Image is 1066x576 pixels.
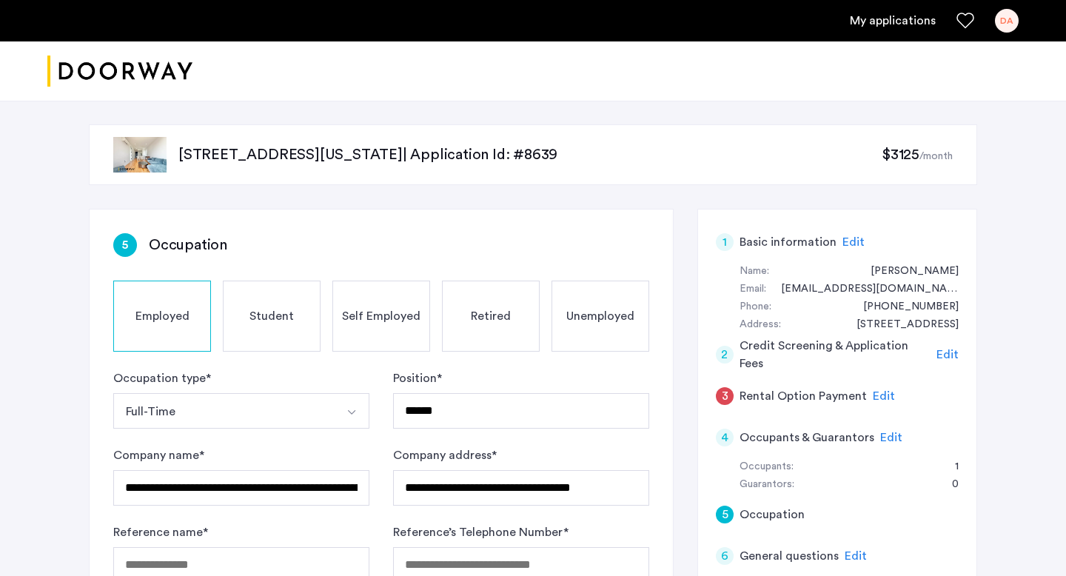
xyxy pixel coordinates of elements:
a: Cazamio logo [47,44,192,99]
span: Employed [135,307,190,325]
span: Edit [842,236,865,248]
span: Self Employed [342,307,420,325]
h5: Credit Screening & Application Fees [740,337,931,372]
a: Favorites [956,12,974,30]
div: 2 [716,346,734,364]
h5: Occupants & Guarantors [740,429,874,446]
div: Guarantors: [740,476,794,494]
div: 5 [113,233,137,257]
div: Khalid Elmi [856,263,959,281]
h5: Occupation [740,506,805,523]
span: Edit [845,550,867,562]
span: Student [249,307,294,325]
div: DA [995,9,1019,33]
h3: Occupation [149,235,227,255]
span: Edit [936,349,959,361]
div: Address: [740,316,781,334]
label: Position * [393,369,442,387]
label: Reference name * [113,523,208,541]
img: apartment [113,137,167,173]
label: Company address * [393,446,497,464]
sub: /month [919,151,953,161]
div: dekaarab@gmail.com [766,281,959,298]
h5: Basic information [740,233,837,251]
div: Email: [740,281,766,298]
h5: Rental Option Payment [740,387,867,405]
span: Unemployed [566,307,634,325]
div: 1201 East 59th Street [842,316,959,334]
a: My application [850,12,936,30]
div: 6 [716,547,734,565]
div: +14438392542 [848,298,959,316]
div: Occupants: [740,458,794,476]
span: Edit [873,390,895,402]
div: 0 [937,476,959,494]
label: Occupation type * [113,369,211,387]
div: Phone: [740,298,771,316]
img: arrow [346,406,358,418]
div: 4 [716,429,734,446]
label: Reference’s Telephone Number * [393,523,569,541]
div: 5 [716,506,734,523]
img: logo [47,44,192,99]
p: [STREET_ADDRESS][US_STATE] | Application Id: #8639 [178,144,882,165]
div: 1 [940,458,959,476]
span: Edit [880,432,902,443]
h5: General questions [740,547,839,565]
div: Name: [740,263,769,281]
button: Select option [113,393,335,429]
span: Retired [471,307,511,325]
div: 3 [716,387,734,405]
button: Select option [334,393,369,429]
label: Company name * [113,446,204,464]
div: 1 [716,233,734,251]
span: $3125 [882,147,919,162]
